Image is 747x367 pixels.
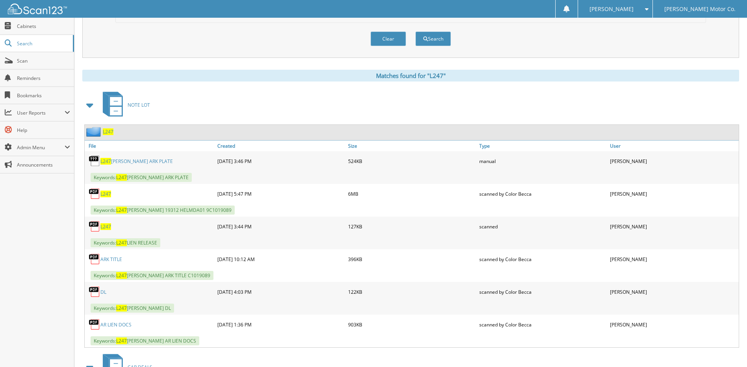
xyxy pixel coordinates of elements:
img: PDF.png [89,286,100,298]
img: scan123-logo-white.svg [8,4,67,14]
div: 903KB [346,317,477,332]
span: Bookmarks [17,92,70,99]
img: PDF.png [89,188,100,200]
span: L247 [116,207,127,213]
span: Cabinets [17,23,70,30]
div: scanned by Color Becca [477,251,608,267]
span: L247 [116,337,127,344]
img: folder2.png [86,127,103,137]
img: PDF.png [89,253,100,265]
span: L247 [100,158,111,165]
a: L247[PERSON_NAME] ARK PLATE [100,158,173,165]
span: User Reports [17,109,65,116]
div: 524KB [346,153,477,169]
div: scanned by Color Becca [477,284,608,300]
div: Matches found for "L247" [82,70,739,82]
div: [DATE] 1:36 PM [215,317,346,332]
span: NOTE LOT [128,102,150,108]
a: NOTE LOT [98,89,150,120]
span: Help [17,127,70,133]
iframe: Chat Widget [708,329,747,367]
div: scanned by Color Becca [477,186,608,202]
div: [DATE] 3:46 PM [215,153,346,169]
a: Created [215,141,346,151]
span: Announcements [17,161,70,168]
div: [PERSON_NAME] [608,186,739,202]
div: [PERSON_NAME] [608,284,739,300]
div: 396KB [346,251,477,267]
span: Keywords: [PERSON_NAME] 19312 HELMDA01 9C1019089 [91,206,235,215]
span: Reminders [17,75,70,82]
span: Admin Menu [17,144,65,151]
span: Keywords: [PERSON_NAME] ARK PLATE [91,173,192,182]
a: AR LIEN DOCS [100,321,132,328]
div: [DATE] 4:03 PM [215,284,346,300]
div: 127KB [346,219,477,234]
span: Scan [17,57,70,64]
img: PDF.png [89,319,100,330]
div: scanned by Color Becca [477,317,608,332]
a: DL [100,289,106,295]
span: L247 [116,272,127,279]
div: [PERSON_NAME] [608,317,739,332]
div: manual [477,153,608,169]
div: [PERSON_NAME] [608,153,739,169]
div: [PERSON_NAME] [608,251,739,267]
span: Keywords: [PERSON_NAME] DL [91,304,174,313]
img: PDF.png [89,221,100,232]
span: Keywords: [PERSON_NAME] AR LIEN DOCS [91,336,199,345]
span: Search [17,40,69,47]
button: Search [415,32,451,46]
button: Clear [371,32,406,46]
a: Size [346,141,477,151]
div: [DATE] 10:12 AM [215,251,346,267]
a: L247 [100,191,111,197]
span: [PERSON_NAME] [589,7,634,11]
a: Type [477,141,608,151]
img: generic.png [89,155,100,167]
span: [PERSON_NAME] Motor Co. [664,7,736,11]
span: L247 [116,239,127,246]
span: Keywords: [PERSON_NAME] ARK TITLE C1019089 [91,271,213,280]
div: [PERSON_NAME] [608,219,739,234]
div: 122KB [346,284,477,300]
div: scanned [477,219,608,234]
a: L247 [103,128,113,135]
a: User [608,141,739,151]
a: File [85,141,215,151]
div: [DATE] 3:44 PM [215,219,346,234]
a: L247 [100,223,111,230]
div: [DATE] 5:47 PM [215,186,346,202]
div: 6MB [346,186,477,202]
span: L247 [116,305,127,311]
span: L247 [116,174,127,181]
span: Keywords: LIEN RELEASE [91,238,160,247]
a: ARK TITLE [100,256,122,263]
